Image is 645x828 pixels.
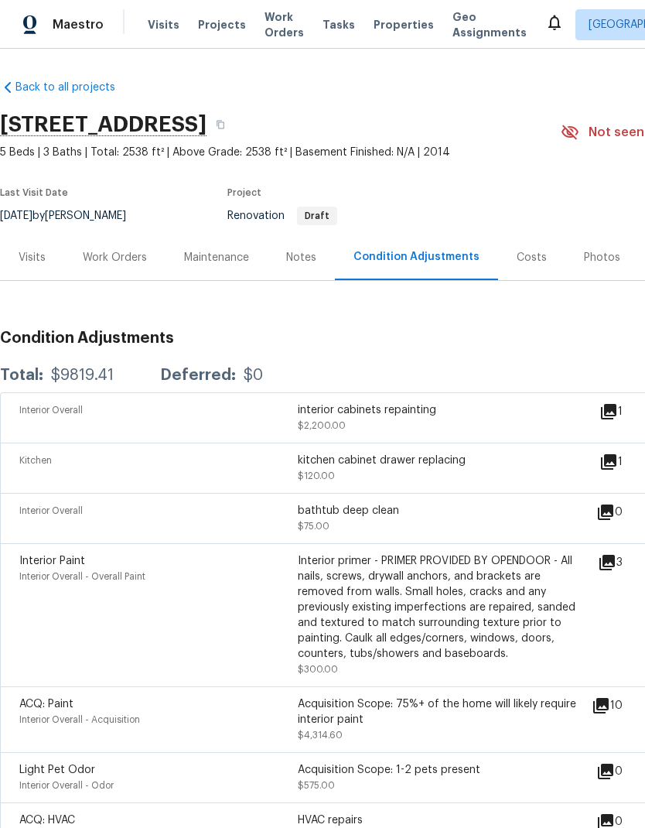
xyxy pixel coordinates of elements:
[198,17,246,33] span: Projects
[298,730,343,740] span: $4,314.60
[298,402,576,418] div: interior cabinets repainting
[19,556,85,566] span: Interior Paint
[53,17,104,33] span: Maestro
[517,250,547,265] div: Costs
[298,813,576,828] div: HVAC repairs
[298,471,335,481] span: $120.00
[298,696,576,727] div: Acquisition Scope: 75%+ of the home will likely require interior paint
[298,421,346,430] span: $2,200.00
[298,665,338,674] span: $300.00
[322,19,355,30] span: Tasks
[19,572,145,581] span: Interior Overall - Overall Paint
[19,781,114,790] span: Interior Overall - Odor
[227,188,261,197] span: Project
[298,762,576,778] div: Acquisition Scope: 1-2 pets present
[83,250,147,265] div: Work Orders
[227,210,337,221] span: Renovation
[584,250,620,265] div: Photos
[298,781,335,790] span: $575.00
[19,715,140,724] span: Interior Overall - Acquisition
[19,815,75,826] span: ACQ: HVAC
[452,9,527,40] span: Geo Assignments
[353,249,479,265] div: Condition Adjustments
[19,506,83,515] span: Interior Overall
[298,503,576,518] div: bathtub deep clean
[298,522,329,531] span: $75.00
[298,453,576,468] div: kitchen cabinet drawer replacing
[244,368,263,383] div: $0
[148,17,179,33] span: Visits
[160,368,236,383] div: Deferred:
[298,553,576,662] div: Interior primer - PRIMER PROVIDED BY OPENDOOR - All nails, screws, drywall anchors, and brackets ...
[19,250,46,265] div: Visits
[19,765,95,775] span: Light Pet Odor
[264,9,304,40] span: Work Orders
[206,111,234,139] button: Copy Address
[19,699,73,710] span: ACQ: Paint
[19,456,52,465] span: Kitchen
[299,211,336,221] span: Draft
[51,368,114,383] div: $9819.41
[374,17,434,33] span: Properties
[19,405,83,415] span: Interior Overall
[184,250,249,265] div: Maintenance
[286,250,316,265] div: Notes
